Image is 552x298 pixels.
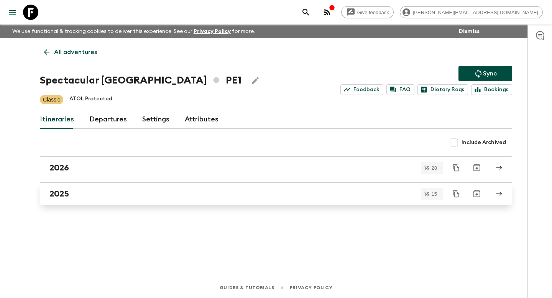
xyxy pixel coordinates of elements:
p: We use functional & tracking cookies to deliver this experience. See our for more. [9,25,258,38]
p: Sync [483,69,497,78]
button: Duplicate [449,161,463,175]
a: Dietary Reqs [417,84,468,95]
a: Bookings [471,84,512,95]
a: Itineraries [40,110,74,129]
span: Include Archived [462,139,506,146]
a: All adventures [40,44,101,60]
h2: 2026 [49,163,69,173]
button: menu [5,5,20,20]
button: Edit Adventure Title [248,73,263,88]
a: Privacy Policy [290,283,332,292]
button: Duplicate [449,187,463,201]
a: FAQ [386,84,414,95]
h1: Spectacular [GEOGRAPHIC_DATA] PE1 [40,73,242,88]
button: Dismiss [457,26,481,37]
a: Privacy Policy [194,29,231,34]
span: Give feedback [353,10,393,15]
a: Feedback [340,84,383,95]
p: ATOL Protected [69,95,112,104]
h2: 2025 [49,189,69,199]
a: Guides & Tutorials [220,283,274,292]
a: Departures [89,110,127,129]
span: 15 [427,192,442,196]
p: Classic [43,96,60,103]
span: 28 [427,165,442,170]
a: Attributes [185,110,219,129]
button: Sync adventure departures to the booking engine [458,66,512,81]
a: Give feedback [341,6,394,18]
button: search adventures [298,5,314,20]
button: Archive [469,186,485,201]
p: All adventures [54,47,97,57]
span: [PERSON_NAME][EMAIL_ADDRESS][DOMAIN_NAME] [409,10,542,15]
a: Settings [142,110,169,129]
button: Archive [469,160,485,175]
a: 2026 [40,156,512,179]
a: 2025 [40,182,512,205]
div: [PERSON_NAME][EMAIL_ADDRESS][DOMAIN_NAME] [400,6,543,18]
